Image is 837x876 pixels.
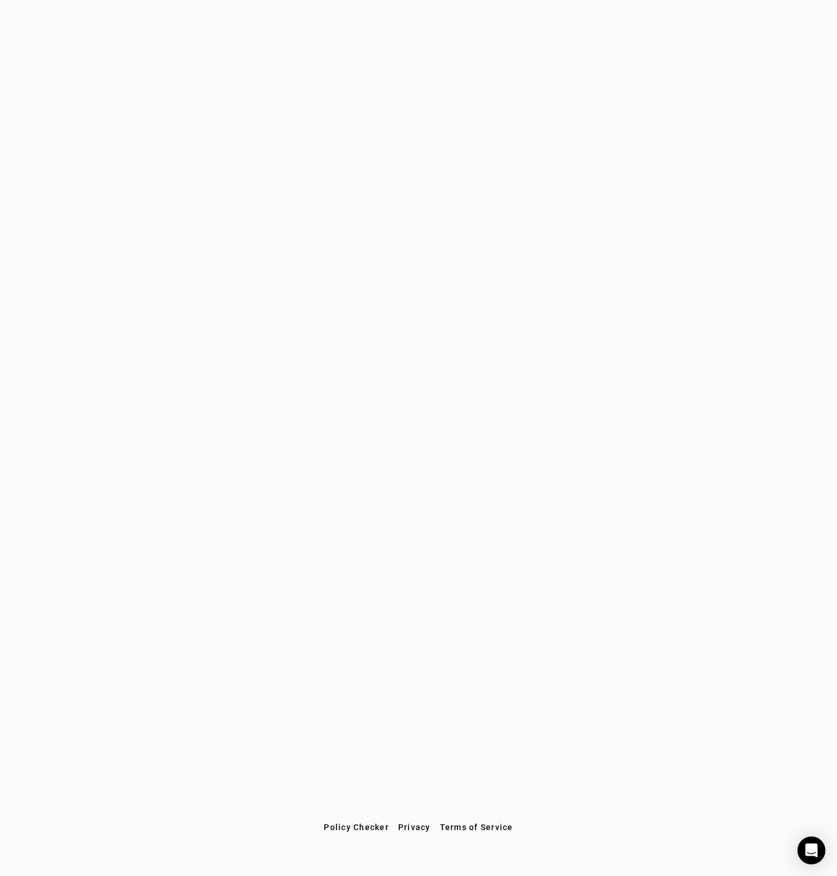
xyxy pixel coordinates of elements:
div: Open Intercom Messenger [797,836,825,864]
button: Policy Checker [319,817,394,838]
span: Privacy [398,823,431,832]
span: Policy Checker [324,823,389,832]
button: Terms of Service [435,817,518,838]
span: Terms of Service [440,823,513,832]
button: Privacy [394,817,435,838]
